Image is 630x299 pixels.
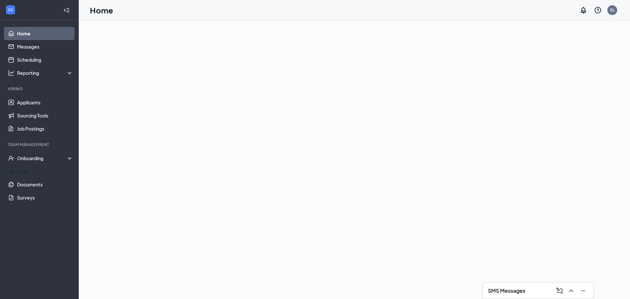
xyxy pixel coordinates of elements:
svg: Notifications [579,6,587,14]
div: Onboarding [17,155,68,161]
svg: QuestionInfo [594,6,602,14]
a: Job Postings [17,122,73,135]
a: Surveys [17,191,73,204]
svg: Collapse [63,7,70,13]
div: Team Management [8,142,72,147]
a: Messages [17,40,73,53]
a: Applicants [17,96,73,109]
a: Scheduling [17,53,73,66]
a: Team [17,165,73,178]
h3: SMS Messages [488,287,525,294]
div: Reporting [17,70,73,76]
button: Minimize [578,286,588,296]
div: Hiring [8,86,72,92]
a: Documents [17,178,73,191]
svg: Analysis [8,70,14,76]
svg: ChevronUp [567,287,575,295]
h1: Home [90,5,113,16]
a: Home [17,27,73,40]
button: ComposeMessage [554,286,565,296]
svg: WorkstreamLogo [7,7,14,13]
button: ChevronUp [566,286,577,296]
svg: Minimize [579,287,587,295]
svg: ComposeMessage [556,287,563,295]
div: SL [610,7,615,13]
svg: UserCheck [8,155,14,161]
a: Sourcing Tools [17,109,73,122]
